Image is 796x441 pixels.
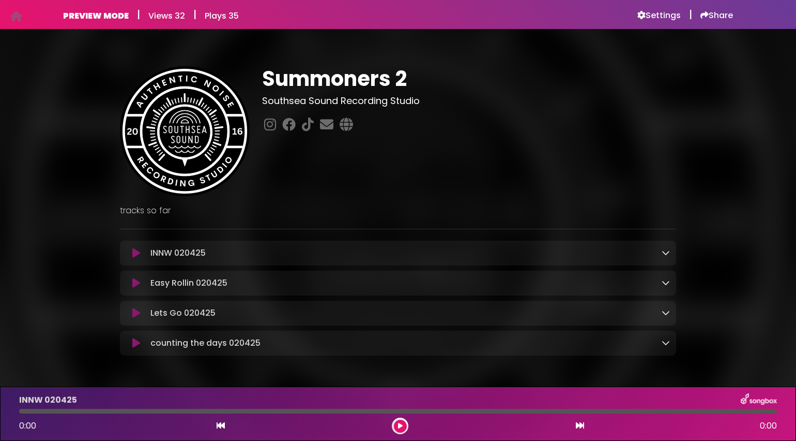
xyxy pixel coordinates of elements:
[689,8,692,21] h5: |
[63,11,129,21] h6: PREVIEW MODE
[193,8,196,21] h5: |
[137,8,140,21] h5: |
[120,204,676,217] p: tracks so far
[19,394,77,406] p: INNW 020425
[205,11,239,21] h6: Plays 35
[637,10,681,21] a: Settings
[150,277,227,289] p: Easy Rollin 020425
[741,393,777,407] img: songbox-logo-white.png
[150,247,206,259] p: INNW 020425
[262,66,676,91] h1: Summoners 2
[262,95,676,107] h3: Southsea Sound Recording Studio
[150,337,261,349] p: counting the days 020425
[148,11,185,21] h6: Views 32
[700,10,733,21] a: Share
[150,307,216,319] p: Lets Go 020425
[120,66,250,196] img: Sqix3KgTCSFekl421UP5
